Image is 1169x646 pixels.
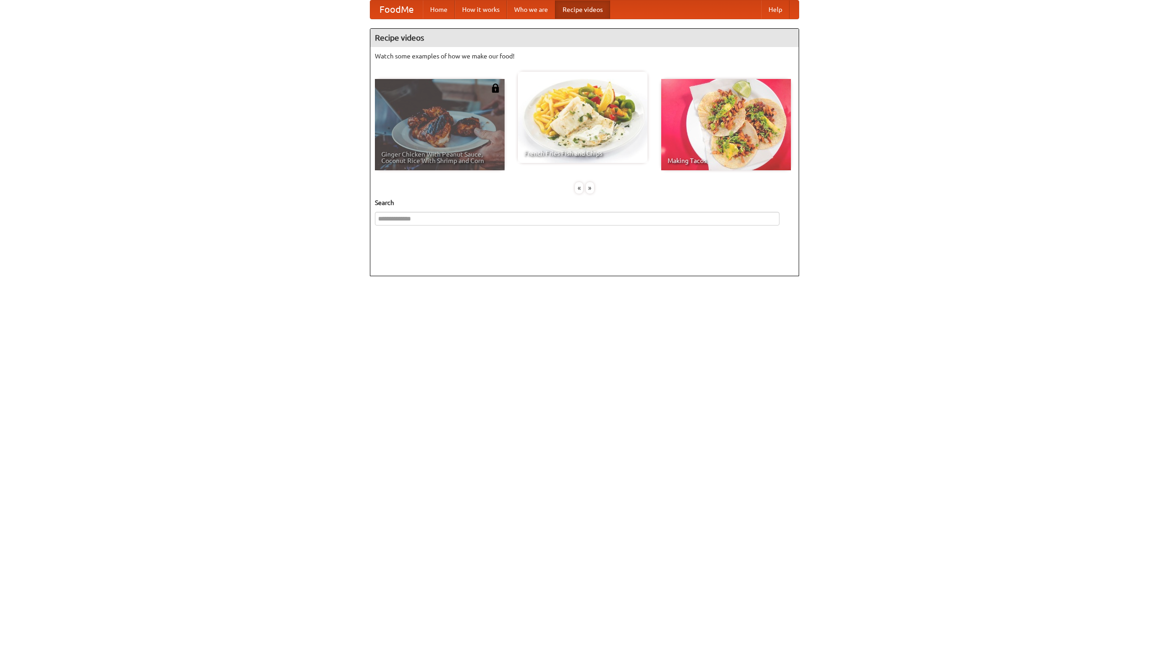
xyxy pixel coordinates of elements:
img: 483408.png [491,84,500,93]
a: Recipe videos [555,0,610,19]
div: « [575,182,583,194]
span: French Fries Fish and Chips [524,150,641,157]
span: Making Tacos [668,158,785,164]
a: Making Tacos [661,79,791,170]
h4: Recipe videos [370,29,799,47]
h5: Search [375,198,794,207]
a: French Fries Fish and Chips [518,72,648,163]
a: Who we are [507,0,555,19]
a: Home [423,0,455,19]
a: How it works [455,0,507,19]
a: FoodMe [370,0,423,19]
p: Watch some examples of how we make our food! [375,52,794,61]
div: » [586,182,594,194]
a: Help [761,0,790,19]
